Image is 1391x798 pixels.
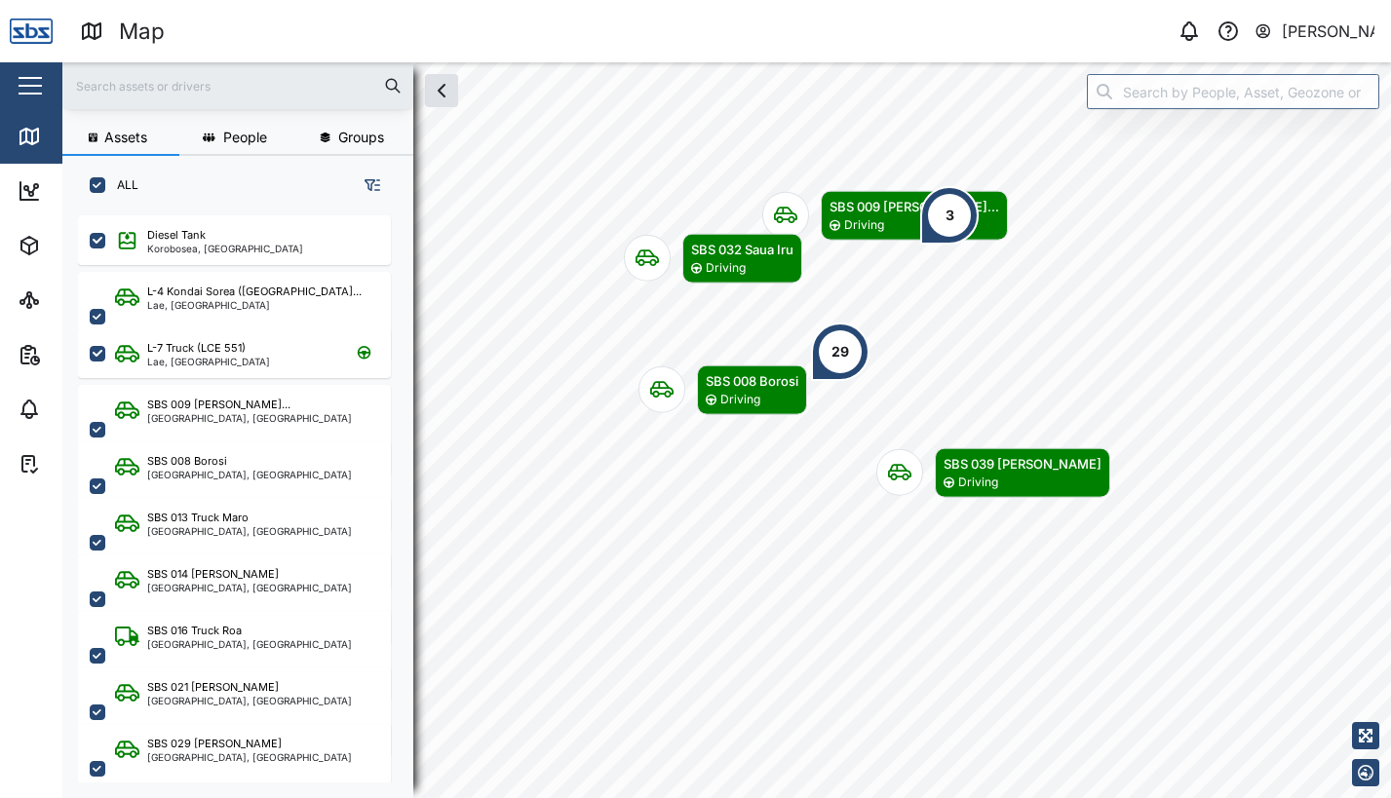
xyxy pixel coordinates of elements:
[51,126,95,147] div: Map
[147,397,290,413] div: SBS 009 [PERSON_NAME]...
[147,227,206,244] div: Diesel Tank
[638,365,807,415] div: Map marker
[51,180,138,202] div: Dashboard
[223,131,267,144] span: People
[706,259,746,278] div: Driving
[844,216,884,235] div: Driving
[147,679,279,696] div: SBS 021 [PERSON_NAME]
[51,344,117,365] div: Reports
[104,131,147,144] span: Assets
[147,470,352,479] div: [GEOGRAPHIC_DATA], [GEOGRAPHIC_DATA]
[147,752,352,762] div: [GEOGRAPHIC_DATA], [GEOGRAPHIC_DATA]
[105,177,138,193] label: ALL
[147,526,352,536] div: [GEOGRAPHIC_DATA], [GEOGRAPHIC_DATA]
[958,474,998,492] div: Driving
[51,289,97,311] div: Sites
[51,399,111,420] div: Alarms
[51,235,111,256] div: Assets
[624,234,802,284] div: Map marker
[831,341,849,362] div: 29
[147,413,352,423] div: [GEOGRAPHIC_DATA], [GEOGRAPHIC_DATA]
[74,71,402,100] input: Search assets or drivers
[147,340,246,357] div: L-7 Truck (LCE 551)
[147,736,282,752] div: SBS 029 [PERSON_NAME]
[946,205,954,226] div: 3
[147,639,352,649] div: [GEOGRAPHIC_DATA], [GEOGRAPHIC_DATA]
[944,454,1101,474] div: SBS 039 [PERSON_NAME]
[1282,19,1375,44] div: [PERSON_NAME]
[147,510,249,526] div: SBS 013 Truck Maro
[147,696,352,705] div: [GEOGRAPHIC_DATA], [GEOGRAPHIC_DATA]
[147,453,227,470] div: SBS 008 Borosi
[811,323,869,381] div: Map marker
[830,197,999,216] div: SBS 009 [PERSON_NAME]...
[691,240,793,259] div: SBS 032 Saua Iru
[338,131,384,144] span: Groups
[762,191,1008,241] div: Map marker
[147,300,362,310] div: Lae, [GEOGRAPHIC_DATA]
[876,448,1110,498] div: Map marker
[147,284,362,300] div: L-4 Kondai Sorea ([GEOGRAPHIC_DATA]...
[147,623,242,639] div: SBS 016 Truck Roa
[1087,74,1379,109] input: Search by People, Asset, Geozone or Place
[10,10,53,53] img: Main Logo
[147,583,352,592] div: [GEOGRAPHIC_DATA], [GEOGRAPHIC_DATA]
[62,62,1391,798] canvas: Map
[706,371,798,391] div: SBS 008 Borosi
[720,391,760,409] div: Driving
[119,15,165,49] div: Map
[920,186,979,245] div: Map marker
[147,244,303,253] div: Korobosea, [GEOGRAPHIC_DATA]
[78,209,412,782] div: grid
[147,357,270,366] div: Lae, [GEOGRAPHIC_DATA]
[147,566,279,583] div: SBS 014 [PERSON_NAME]
[1254,18,1375,45] button: [PERSON_NAME]
[51,453,104,475] div: Tasks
